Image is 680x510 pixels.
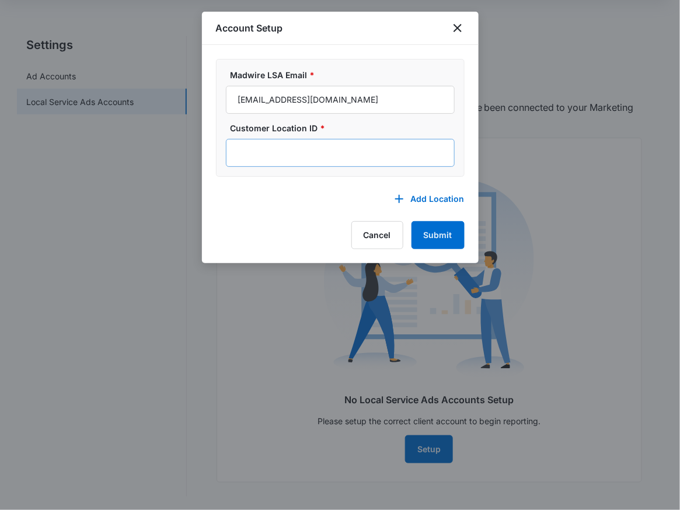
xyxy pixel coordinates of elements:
button: Add Location [383,185,465,213]
button: Cancel [351,221,403,249]
label: Customer Location ID [231,122,459,134]
button: Submit [412,221,465,249]
h1: Account Setup [216,21,283,35]
label: Madwire LSA Email [231,69,459,81]
button: close [451,21,465,35]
